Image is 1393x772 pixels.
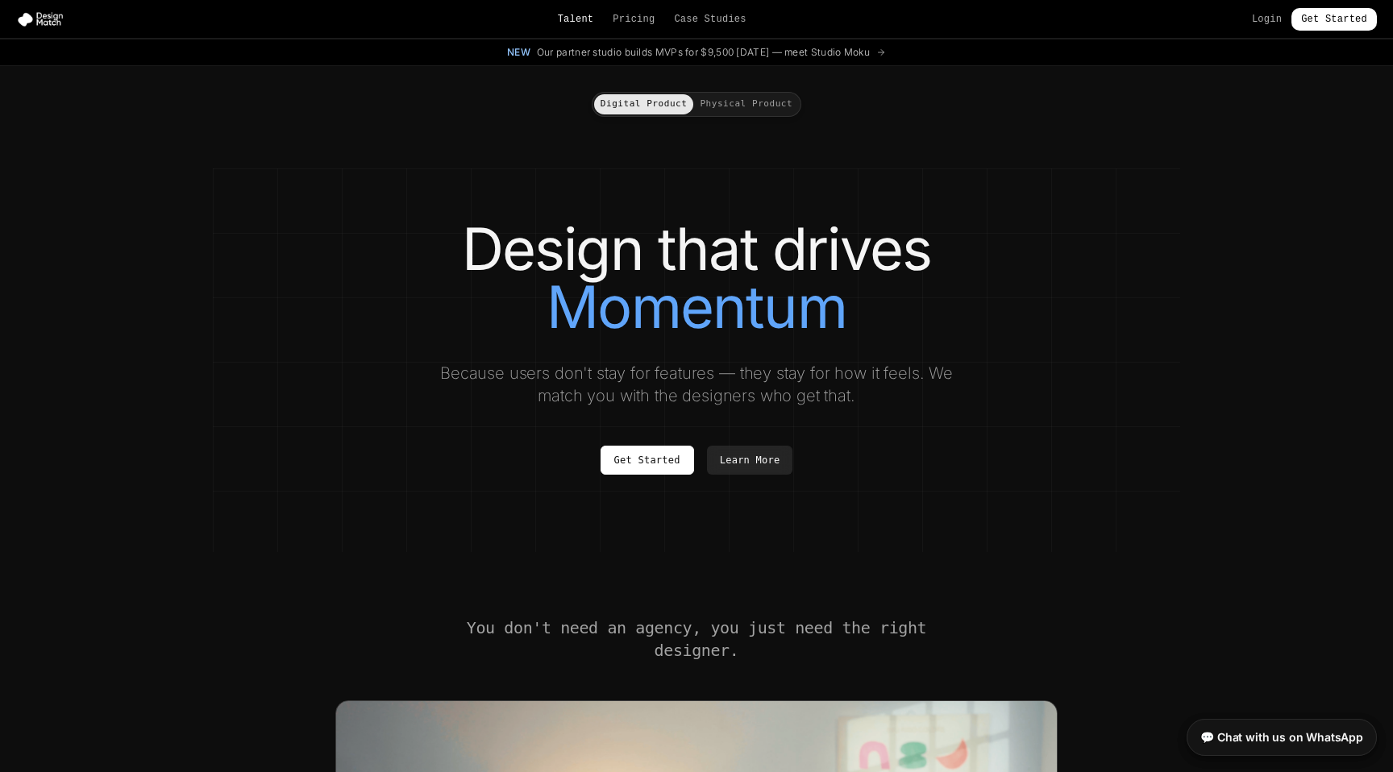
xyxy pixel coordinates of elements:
[426,362,967,407] p: Because users don't stay for features — they stay for how it feels. We match you with the designe...
[507,46,530,59] span: New
[464,616,929,662] h2: You don't need an agency, you just need the right designer.
[245,220,1148,336] h1: Design that drives
[1187,719,1377,756] a: 💬 Chat with us on WhatsApp
[537,46,870,59] span: Our partner studio builds MVPs for $9,500 [DATE] — meet Studio Moku
[594,94,694,114] button: Digital Product
[547,278,846,336] span: Momentum
[558,13,594,26] a: Talent
[693,94,799,114] button: Physical Product
[707,446,793,475] a: Learn More
[16,11,71,27] img: Design Match
[601,446,694,475] a: Get Started
[1291,8,1377,31] a: Get Started
[1252,13,1282,26] a: Login
[674,13,746,26] a: Case Studies
[613,13,655,26] a: Pricing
